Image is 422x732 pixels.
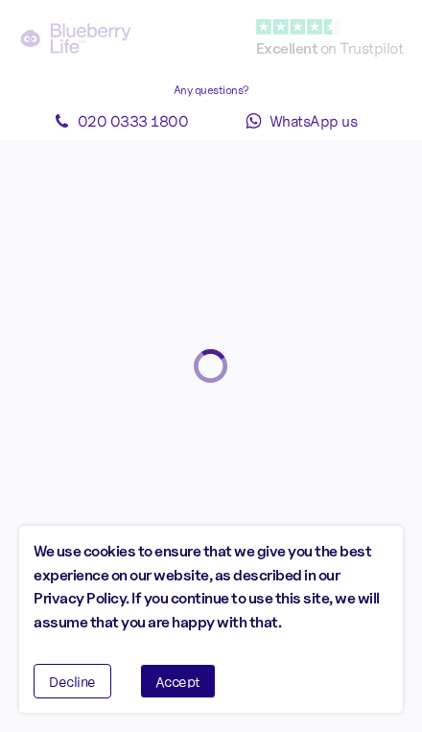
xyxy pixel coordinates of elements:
[34,664,111,698] button: Decline cookies
[49,674,96,688] span: Decline
[34,540,388,635] div: We use cookies to ensure that we give you the best experience on our website, as described in our...
[78,111,189,130] span: 020 0333 1800
[270,111,358,130] span: WhatsApp us
[215,102,387,140] a: WhatsApp us
[174,83,249,97] span: Any questions?
[155,674,200,688] span: Accept
[140,664,216,698] button: Accept cookies
[35,102,207,140] a: 020 0333 1800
